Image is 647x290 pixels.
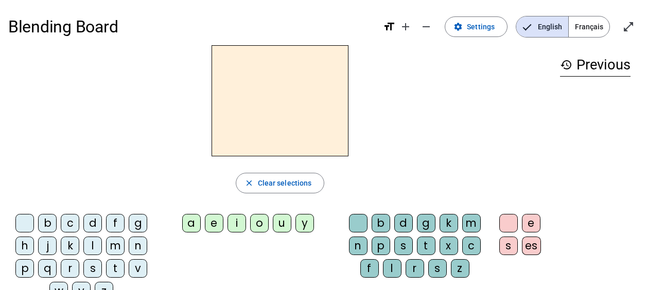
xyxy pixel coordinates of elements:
div: l [383,259,401,278]
div: a [182,214,201,232]
div: k [61,237,79,255]
div: g [417,214,435,232]
div: s [83,259,102,278]
div: m [462,214,481,232]
button: Increase font size [395,16,416,37]
span: Settings [467,21,495,33]
h1: Blending Board [8,10,375,43]
div: j [38,237,57,255]
div: t [106,259,125,278]
mat-icon: close [244,178,254,188]
span: Clear selections [258,177,312,189]
mat-icon: settings [453,22,463,31]
mat-icon: history [560,59,572,71]
div: q [38,259,57,278]
div: d [394,214,413,232]
mat-icon: remove [420,21,432,33]
mat-button-toggle-group: Language selection [516,16,610,38]
div: d [83,214,102,232]
div: m [106,237,125,255]
div: f [106,214,125,232]
span: English [516,16,568,37]
div: b [372,214,390,232]
div: c [61,214,79,232]
div: f [360,259,379,278]
span: Français [569,16,609,37]
button: Enter full screen [618,16,639,37]
div: b [38,214,57,232]
mat-icon: open_in_full [622,21,635,33]
button: Settings [445,16,508,37]
div: y [295,214,314,232]
div: t [417,237,435,255]
div: z [451,259,469,278]
div: e [522,214,540,232]
div: n [349,237,368,255]
div: p [15,259,34,278]
div: s [428,259,447,278]
div: x [440,237,458,255]
div: e [205,214,223,232]
div: v [129,259,147,278]
div: u [273,214,291,232]
div: i [228,214,246,232]
div: r [61,259,79,278]
mat-icon: format_size [383,21,395,33]
div: c [462,237,481,255]
div: r [406,259,424,278]
div: s [499,237,518,255]
button: Clear selections [236,173,325,193]
div: p [372,237,390,255]
div: g [129,214,147,232]
div: n [129,237,147,255]
div: es [522,237,541,255]
div: h [15,237,34,255]
div: s [394,237,413,255]
div: l [83,237,102,255]
button: Decrease font size [416,16,436,37]
div: o [250,214,269,232]
div: k [440,214,458,232]
mat-icon: add [399,21,412,33]
h3: Previous [560,53,631,77]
